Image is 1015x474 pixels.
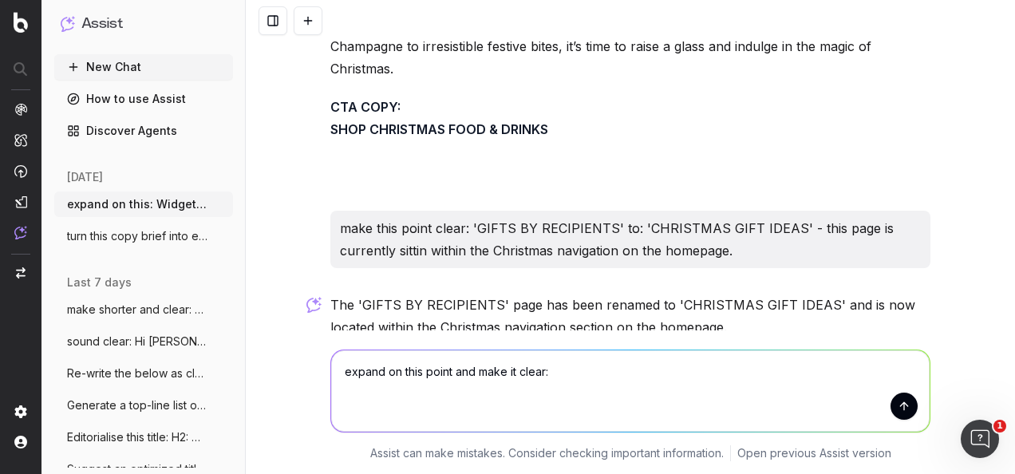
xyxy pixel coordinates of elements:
button: Re-write the below as clear notes: Art [54,361,233,386]
img: Intelligence [14,133,27,147]
h1: Assist [81,13,123,35]
img: Studio [14,196,27,208]
button: make shorter and clear: Online only, sho [54,297,233,322]
a: How to use Assist [54,86,233,112]
img: Assist [61,16,75,31]
span: last 7 days [67,275,132,290]
img: Botify logo [14,12,28,33]
img: My account [14,436,27,448]
button: sound clear: Hi [PERSON_NAME], I hope you're well. [54,329,233,354]
p: Assist can make mistakes. Consider checking important information. [370,445,724,461]
img: Setting [14,405,27,418]
span: Editorialise this title: H2: TOP OF THE [67,429,207,445]
textarea: expand on this point and make it clear: [331,350,930,432]
span: Generate a top-line list of optimised SE [67,397,207,413]
span: Re-write the below as clear notes: Art [67,365,207,381]
button: Generate a top-line list of optimised SE [54,393,233,418]
span: 1 [993,420,1006,433]
button: Editorialise this title: H2: TOP OF THE [54,425,233,450]
strong: SHOP CHRISTMAS FOOD & DRINKS [330,121,548,137]
button: expand on this: Widget Description: Cele [54,192,233,217]
img: Activation [14,164,27,178]
span: expand on this: Widget Description: Cele [67,196,207,212]
a: Open previous Assist version [737,445,891,461]
span: sound clear: Hi [PERSON_NAME], I hope you're well. [67,334,207,350]
button: turn this copy brief into event copy: In [54,223,233,249]
img: Analytics [14,103,27,116]
span: turn this copy brief into event copy: In [67,228,207,244]
button: Assist [61,13,227,35]
img: Assist [14,226,27,239]
iframe: Intercom live chat [961,420,999,458]
p: make this point clear: 'GIFTS BY RECIPIENTS' to: 'CHRISTMAS GIFT IDEAS' - this page is currently ... [340,217,921,262]
p: The 'GIFTS BY RECIPIENTS' page has been renamed to 'CHRISTMAS GIFT IDEAS' and is now located with... [330,294,930,338]
a: Discover Agents [54,118,233,144]
img: Botify assist logo [306,297,322,313]
span: make shorter and clear: Online only, sho [67,302,207,318]
button: New Chat [54,54,233,80]
span: [DATE] [67,169,103,185]
img: Switch project [16,267,26,278]
strong: CTA COPY: [330,99,401,115]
